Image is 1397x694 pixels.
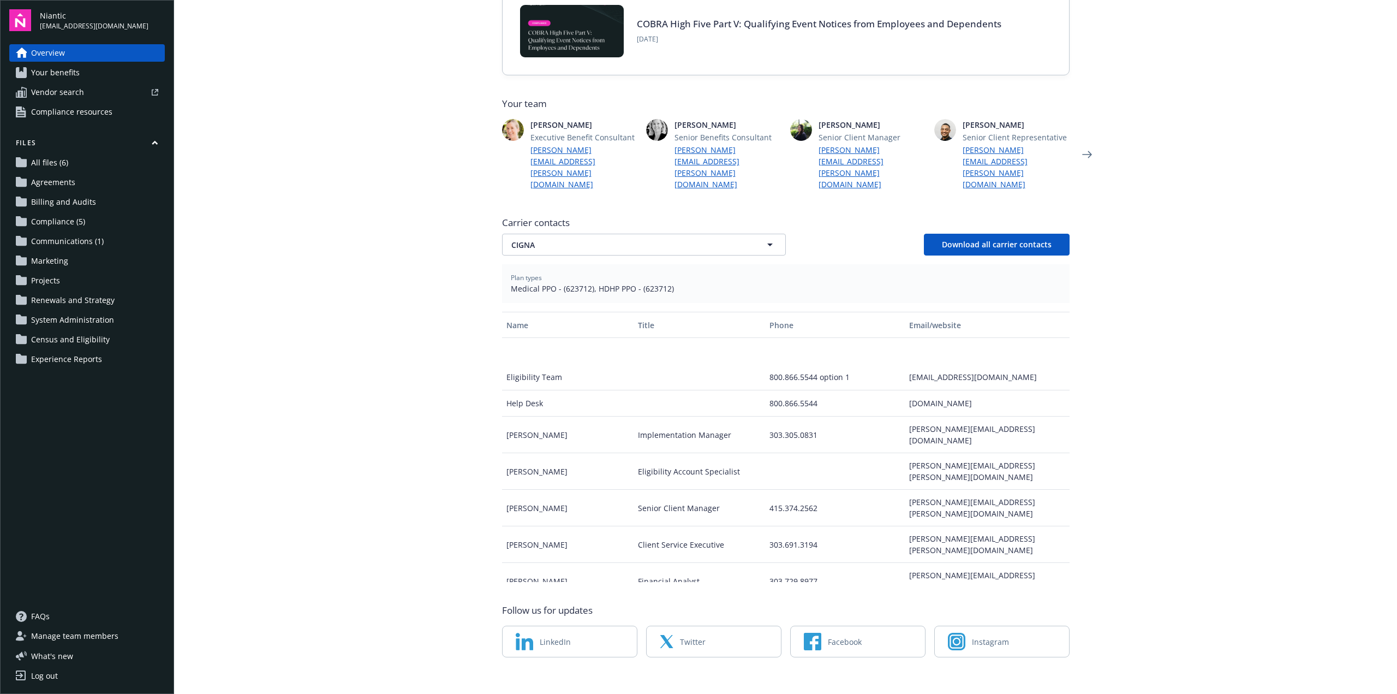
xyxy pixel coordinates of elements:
div: Financial Analyst [634,563,765,600]
a: Twitter [646,626,781,657]
a: Your benefits [9,64,165,81]
a: LinkedIn [502,626,637,657]
div: Title [638,319,761,331]
span: Projects [31,272,60,289]
span: CIGNA [511,239,738,251]
button: Download all carrier contacts [924,234,1070,256]
span: Download all carrier contacts [942,239,1052,250]
a: All files (6) [9,154,165,171]
span: Marketing [31,252,68,270]
div: [PERSON_NAME][EMAIL_ADDRESS][DOMAIN_NAME] [905,417,1069,453]
button: What's new [9,650,91,662]
div: [PERSON_NAME] [502,417,634,453]
span: Agreements [31,174,75,191]
span: Twitter [680,636,706,648]
div: Eligibility Team [502,364,634,390]
button: Title [634,312,765,338]
a: Instagram [934,626,1070,657]
div: 415.374.2562 [765,490,905,526]
div: [PERSON_NAME] [502,490,634,526]
button: Email/website [905,312,1069,338]
button: Files [9,138,165,152]
span: Follow us for updates [502,604,593,617]
span: Billing and Audits [31,193,96,211]
img: photo [790,119,812,141]
span: System Administration [31,311,114,329]
span: Senior Benefits Consultant [674,132,781,143]
button: Name [502,312,634,338]
span: Your team [502,97,1070,110]
a: System Administration [9,311,165,329]
div: 303.691.3194 [765,526,905,563]
div: Client Service Executive [634,526,765,563]
div: [PERSON_NAME][EMAIL_ADDRESS][PERSON_NAME][DOMAIN_NAME] [905,563,1069,600]
span: Carrier contacts [502,216,1070,229]
div: 303.305.0831 [765,417,905,453]
a: Overview [9,44,165,62]
a: Communications (1) [9,233,165,250]
span: Renewals and Strategy [31,292,115,309]
div: Email/website [909,319,1065,331]
button: Niantic[EMAIL_ADDRESS][DOMAIN_NAME] [40,9,165,31]
a: [PERSON_NAME][EMAIL_ADDRESS][PERSON_NAME][DOMAIN_NAME] [674,144,781,190]
a: Vendor search [9,84,165,101]
div: 800.866.5544 option 1 [765,364,905,390]
div: 303.729.8977 [765,563,905,600]
span: Medical PPO - (623712), HDHP PPO - (623712) [511,283,1061,294]
div: [EMAIL_ADDRESS][DOMAIN_NAME] [905,364,1069,390]
button: Phone [765,312,905,338]
div: [PERSON_NAME][EMAIL_ADDRESS][PERSON_NAME][DOMAIN_NAME] [905,526,1069,563]
div: [PERSON_NAME] [502,526,634,563]
span: Compliance resources [31,103,112,121]
span: Senior Client Representative [963,132,1070,143]
a: Renewals and Strategy [9,292,165,309]
span: Manage team members [31,627,118,645]
span: Census and Eligibility [31,331,110,348]
div: Senior Client Manager [634,490,765,526]
div: Log out [31,667,58,685]
span: FAQs [31,608,50,625]
span: [PERSON_NAME] [674,119,781,131]
span: [PERSON_NAME] [530,119,637,131]
span: Communications (1) [31,233,104,250]
a: Compliance (5) [9,213,165,230]
div: 800.866.5544 [765,390,905,417]
div: [DOMAIN_NAME] [905,390,1069,417]
img: photo [646,119,668,141]
a: Facebook [790,626,926,657]
span: Facebook [828,636,862,648]
span: All files (6) [31,154,68,171]
a: Next [1078,146,1096,163]
a: Projects [9,272,165,289]
button: CIGNA [502,234,786,256]
span: Senior Client Manager [819,132,926,143]
a: Billing and Audits [9,193,165,211]
div: [PERSON_NAME][EMAIL_ADDRESS][PERSON_NAME][DOMAIN_NAME] [905,490,1069,526]
a: FAQs [9,608,165,625]
a: [PERSON_NAME][EMAIL_ADDRESS][PERSON_NAME][DOMAIN_NAME] [530,144,637,190]
div: Help Desk [502,390,634,417]
img: photo [934,119,956,141]
div: [PERSON_NAME][EMAIL_ADDRESS][PERSON_NAME][DOMAIN_NAME] [905,453,1069,490]
a: Compliance resources [9,103,165,121]
span: [EMAIL_ADDRESS][DOMAIN_NAME] [40,21,148,31]
a: COBRA High Five Part V: Qualifying Event Notices from Employees and Dependents [637,17,1001,30]
div: Eligibility Account Specialist [634,453,765,490]
a: [PERSON_NAME][EMAIL_ADDRESS][PERSON_NAME][DOMAIN_NAME] [819,144,926,190]
span: What ' s new [31,650,73,662]
span: Overview [31,44,65,62]
span: [PERSON_NAME] [819,119,926,131]
img: BLOG-Card Image - Compliance - COBRA High Five Pt 5 - 09-11-25.jpg [520,5,624,57]
div: Name [506,319,629,331]
a: Experience Reports [9,351,165,368]
span: [DATE] [637,34,1001,44]
img: navigator-logo.svg [9,9,31,31]
div: Implementation Manager [634,417,765,453]
span: Executive Benefit Consultant [530,132,637,143]
span: Compliance (5) [31,213,85,230]
span: Vendor search [31,84,84,101]
span: Your benefits [31,64,80,81]
a: Manage team members [9,627,165,645]
span: Experience Reports [31,351,102,368]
